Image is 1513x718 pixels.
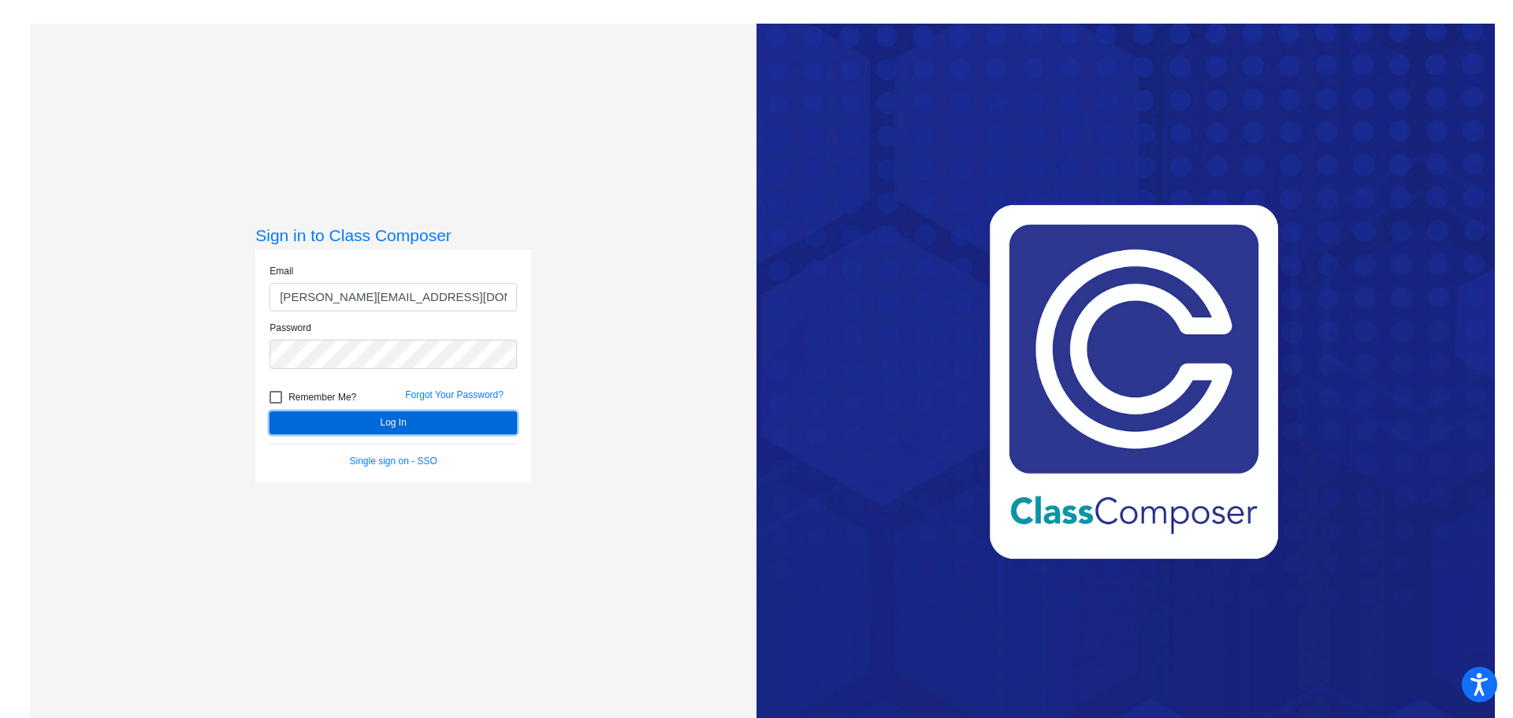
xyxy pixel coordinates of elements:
[270,264,293,278] label: Email
[270,411,517,434] button: Log In
[270,321,311,335] label: Password
[288,388,356,407] span: Remember Me?
[255,225,531,245] h3: Sign in to Class Composer
[350,456,437,467] a: Single sign on - SSO
[405,389,504,400] a: Forgot Your Password?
